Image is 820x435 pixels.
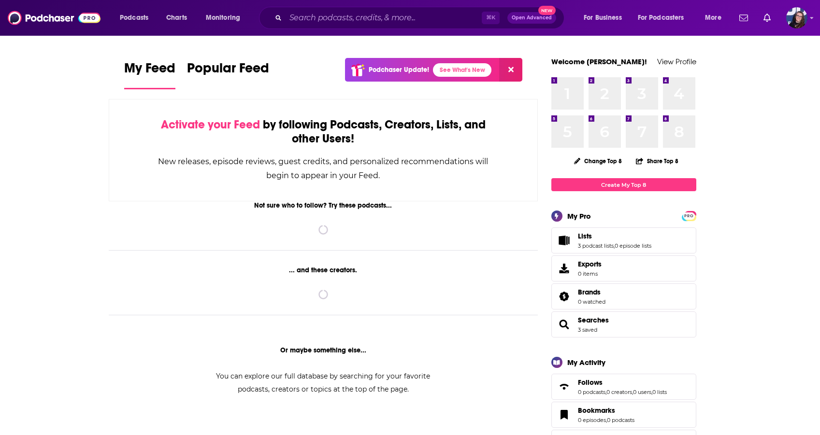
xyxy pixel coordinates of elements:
[8,9,101,27] img: Podchaser - Follow, Share and Rate Podcasts
[615,242,651,249] a: 0 episode lists
[786,7,807,28] span: Logged in as CallieDaruk
[551,255,696,281] a: Exports
[578,232,592,240] span: Lists
[555,262,574,275] span: Exports
[578,406,615,415] span: Bookmarks
[578,260,602,268] span: Exports
[578,242,614,249] a: 3 podcast lists
[433,63,491,77] a: See What's New
[786,7,807,28] button: Show profile menu
[109,346,538,354] div: Or maybe something else...
[607,417,634,423] a: 0 podcasts
[578,316,609,324] a: Searches
[683,212,695,219] a: PRO
[567,211,591,221] div: My Pro
[160,10,193,26] a: Charts
[635,152,679,170] button: Share Top 8
[187,60,269,82] span: Popular Feed
[161,117,260,132] span: Activate your Feed
[551,227,696,253] span: Lists
[551,311,696,337] span: Searches
[605,389,606,395] span: ,
[578,389,605,395] a: 0 podcasts
[633,389,651,395] a: 0 users
[578,232,651,240] a: Lists
[578,298,605,305] a: 0 watched
[109,201,538,210] div: Not sure who to follow? Try these podcasts...
[538,6,556,15] span: New
[204,370,442,396] div: You can explore our full database by searching for your favorite podcasts, creators or topics at ...
[578,288,605,296] a: Brands
[555,234,574,247] a: Lists
[606,389,632,395] a: 0 creators
[551,402,696,428] span: Bookmarks
[698,10,734,26] button: open menu
[606,417,607,423] span: ,
[578,270,602,277] span: 0 items
[551,283,696,309] span: Brands
[567,358,605,367] div: My Activity
[578,288,601,296] span: Brands
[482,12,500,24] span: ⌘ K
[206,11,240,25] span: Monitoring
[187,60,269,89] a: Popular Feed
[578,406,634,415] a: Bookmarks
[124,60,175,89] a: My Feed
[578,417,606,423] a: 0 episodes
[113,10,161,26] button: open menu
[632,10,698,26] button: open menu
[166,11,187,25] span: Charts
[760,10,775,26] a: Show notifications dropdown
[614,242,615,249] span: ,
[786,7,807,28] img: User Profile
[568,155,628,167] button: Change Top 8
[555,380,574,393] a: Follows
[551,57,647,66] a: Welcome [PERSON_NAME]!
[109,266,538,274] div: ... and these creators.
[199,10,253,26] button: open menu
[657,57,696,66] a: View Profile
[555,318,574,331] a: Searches
[584,11,622,25] span: For Business
[512,15,552,20] span: Open Advanced
[268,7,574,29] div: Search podcasts, credits, & more...
[286,10,482,26] input: Search podcasts, credits, & more...
[632,389,633,395] span: ,
[577,10,634,26] button: open menu
[158,118,489,146] div: by following Podcasts, Creators, Lists, and other Users!
[578,326,597,333] a: 3 saved
[369,66,429,74] p: Podchaser Update!
[578,378,667,387] a: Follows
[735,10,752,26] a: Show notifications dropdown
[652,389,667,395] a: 0 lists
[158,154,489,182] div: New releases, episode reviews, guest credits, and personalized recommendations will begin to appe...
[507,12,556,24] button: Open AdvancedNew
[705,11,721,25] span: More
[120,11,148,25] span: Podcasts
[638,11,684,25] span: For Podcasters
[555,290,574,303] a: Brands
[551,374,696,400] span: Follows
[578,378,603,387] span: Follows
[683,212,695,220] span: PRO
[124,60,175,82] span: My Feed
[551,178,696,191] a: Create My Top 8
[555,408,574,421] a: Bookmarks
